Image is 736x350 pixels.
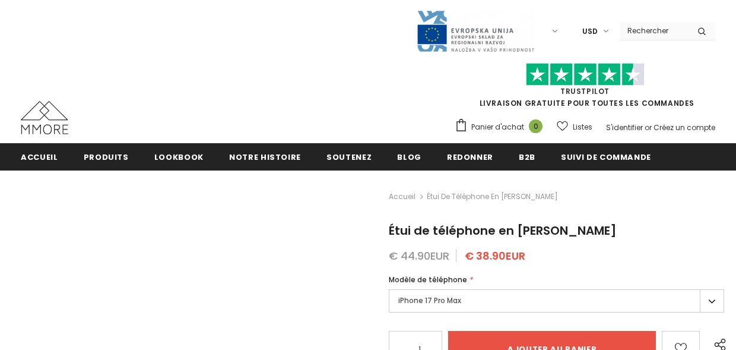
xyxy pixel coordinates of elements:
a: Panier d'achat 0 [455,118,548,136]
a: Produits [84,143,129,170]
span: Redonner [447,152,493,163]
a: B2B [519,143,535,170]
span: 0 [529,119,543,133]
span: € 38.90EUR [465,248,525,263]
span: Lookbook [154,152,204,163]
span: LIVRAISON GRATUITE POUR TOUTES LES COMMANDES [455,68,715,108]
span: Produits [84,152,129,163]
img: Cas MMORE [21,101,68,134]
a: Créez un compte [653,122,715,133]
span: Étui de téléphone en [PERSON_NAME] [389,222,617,239]
a: S'identifier [606,122,643,133]
span: Notre histoire [229,152,301,163]
span: Accueil [21,152,58,163]
a: Blog [397,143,421,170]
label: iPhone 17 Pro Max [389,289,724,313]
span: soutenez [326,152,372,163]
span: Suivi de commande [561,152,651,163]
input: Search Site [620,22,689,39]
a: soutenez [326,143,372,170]
span: Modèle de téléphone [389,275,467,285]
span: € 44.90EUR [389,248,449,263]
a: Notre histoire [229,143,301,170]
a: TrustPilot [560,86,610,96]
img: Javni Razpis [416,10,535,53]
span: Panier d'achat [471,121,524,133]
span: B2B [519,152,535,163]
span: Blog [397,152,421,163]
a: Accueil [389,190,415,204]
a: Listes [557,116,592,137]
span: USD [582,26,598,37]
a: Lookbook [154,143,204,170]
span: Étui de téléphone en [PERSON_NAME] [427,190,558,204]
a: Suivi de commande [561,143,651,170]
span: or [645,122,652,133]
a: Redonner [447,143,493,170]
img: Faites confiance aux étoiles pilotes [526,63,645,86]
a: Javni Razpis [416,26,535,36]
span: Listes [573,121,592,133]
a: Accueil [21,143,58,170]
